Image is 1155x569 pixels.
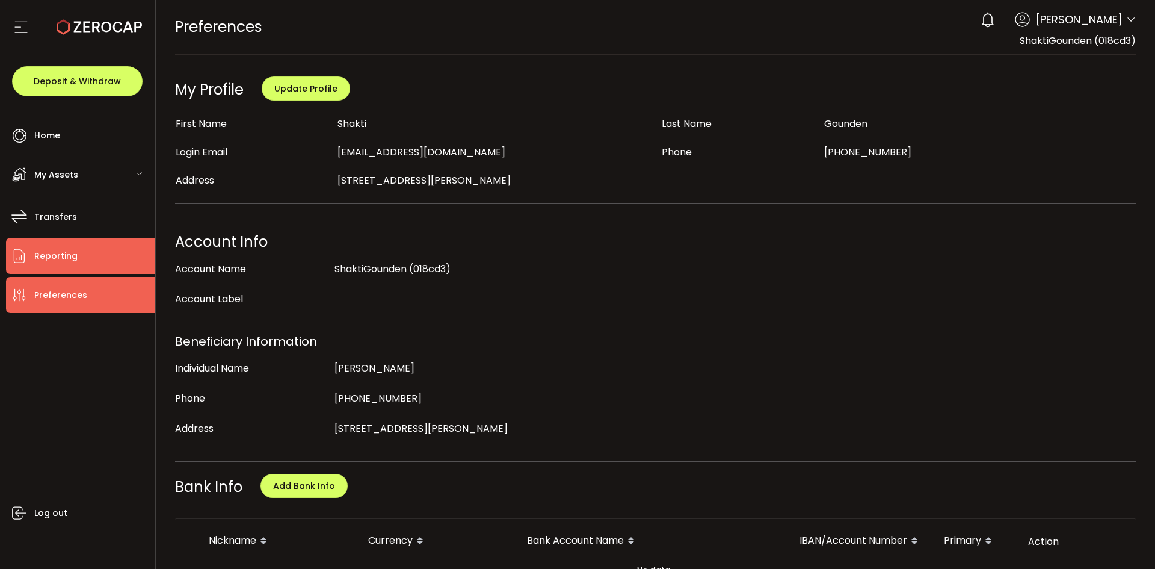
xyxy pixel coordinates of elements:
[1036,11,1123,28] span: [PERSON_NAME]
[175,417,329,441] div: Address
[1095,511,1155,569] iframe: Chat Widget
[176,117,227,131] span: First Name
[175,16,262,37] span: Preferences
[34,77,121,86] span: Deposit & Withdraw
[262,76,350,101] button: Update Profile
[662,117,712,131] span: Last Name
[260,474,348,498] button: Add Bank Info
[273,480,335,492] span: Add Bank Info
[176,173,214,187] span: Address
[34,505,67,522] span: Log out
[175,329,1136,353] div: Beneficiary Information
[12,66,143,96] button: Deposit & Withdraw
[337,117,366,131] span: Shakti
[34,127,60,145] span: Home
[175,257,329,281] div: Account Name
[790,531,934,552] div: IBAN/Account Number
[176,145,227,159] span: Login Email
[34,287,87,304] span: Preferences
[175,387,329,411] div: Phone
[662,145,692,159] span: Phone
[517,531,790,552] div: Bank Account Name
[334,361,414,375] span: [PERSON_NAME]
[1020,34,1136,48] span: ShaktiGounden (018cd3)
[199,531,359,552] div: Nickname
[34,166,78,184] span: My Assets
[175,79,244,99] div: My Profile
[175,287,329,311] div: Account Label
[175,356,329,381] div: Individual Name
[334,421,508,435] span: [STREET_ADDRESS][PERSON_NAME]
[359,531,517,552] div: Currency
[175,230,1136,254] div: Account Info
[824,145,911,159] span: [PHONE_NUMBER]
[934,531,1018,552] div: Primary
[334,391,422,405] span: [PHONE_NUMBER]
[824,117,867,131] span: Gounden
[337,173,511,187] span: [STREET_ADDRESS][PERSON_NAME]
[34,247,78,265] span: Reporting
[334,262,451,276] span: ShaktiGounden (018cd3)
[34,208,77,226] span: Transfers
[337,145,505,159] span: [EMAIL_ADDRESS][DOMAIN_NAME]
[175,477,242,497] span: Bank Info
[274,82,337,95] span: Update Profile
[1018,535,1133,549] div: Action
